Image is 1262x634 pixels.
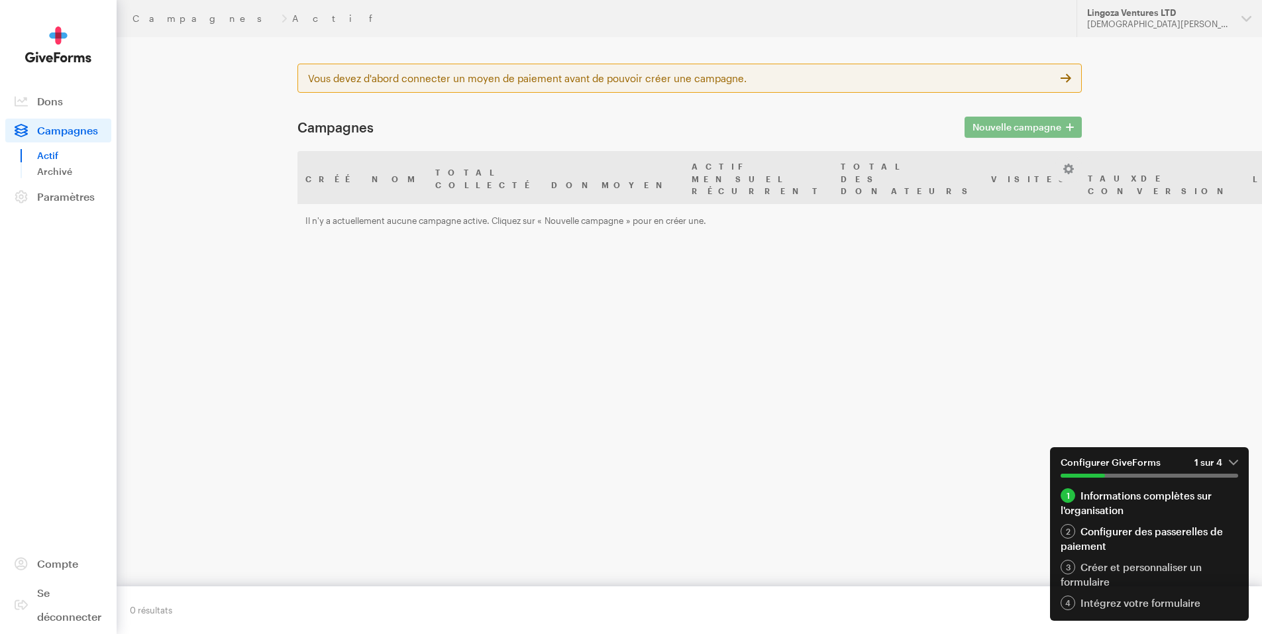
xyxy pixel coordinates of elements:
font: Total [841,162,906,171]
a: Dons [5,89,111,113]
font: 4 [1065,598,1071,608]
font: Archivé [37,166,72,177]
img: Formulaires de don [25,26,91,63]
font: [DEMOGRAPHIC_DATA][PERSON_NAME] [1087,19,1248,29]
font: Don [551,180,602,189]
font: Actif [37,150,58,161]
a: Vous devez d'abord connecter un moyen de paiement avant de pouvoir créer une campagne. [297,64,1082,93]
a: Compte [5,552,111,576]
font: Paramètres [37,190,95,203]
font: Campagnes [37,124,98,136]
a: Paramètres [5,185,111,209]
font: Intégrez votre formulaire [1080,597,1200,609]
font: récurrent [692,186,825,195]
font: Dons [37,95,63,107]
a: 4 Intégrez votre formulaire [1061,596,1238,610]
a: 3 Créer et personnaliser un formulaire [1061,560,1238,589]
font: moyen [602,180,676,189]
a: Se déconnecter [5,581,111,629]
font: collecté [435,180,535,189]
font: Configurer des passerelles de paiement [1061,525,1223,552]
font: Informations complètes sur l'organisation [1061,490,1212,516]
font: 1 sur 4 [1194,456,1222,468]
font: Lingoza Ventures LTD [1087,7,1176,18]
font: Se déconnecter [37,586,101,623]
font: Vous devez d'abord connecter un moyen de paiement avant de pouvoir créer une campagne. [308,72,747,84]
font: Visites [991,174,1072,184]
font: Total [435,168,501,177]
a: 1 Informations complètes sur l'organisation [1061,488,1238,517]
font: Créer et personnaliser un formulaire [1061,561,1202,588]
a: Actif [37,148,111,164]
a: Campagnes [132,13,276,24]
font: Configurer GiveForms [1061,456,1161,468]
a: 2 Configurer des passerelles de paiement [1061,524,1238,553]
font: 0 résultats [130,605,172,615]
a: Campagnes [5,119,111,142]
font: 2 [1066,527,1071,536]
font: Compte [37,557,78,570]
font: des donateurs [841,174,975,196]
font: Nom [372,174,419,184]
font: Actif mensuel [692,162,789,184]
button: Configurer GiveForms1 sur 4 [1050,447,1249,488]
font: Taux [1088,174,1141,183]
font: 1 [1067,491,1070,500]
font: 3 [1066,562,1071,572]
font: Il n'y a actuellement aucune campagne active. Cliquez sur « Nouvelle campagne » pour en créer une. [305,215,706,226]
a: Archivé [37,164,111,180]
font: de conversion [1088,174,1237,195]
font: Campagnes [297,119,374,135]
font: Créé [305,174,356,184]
